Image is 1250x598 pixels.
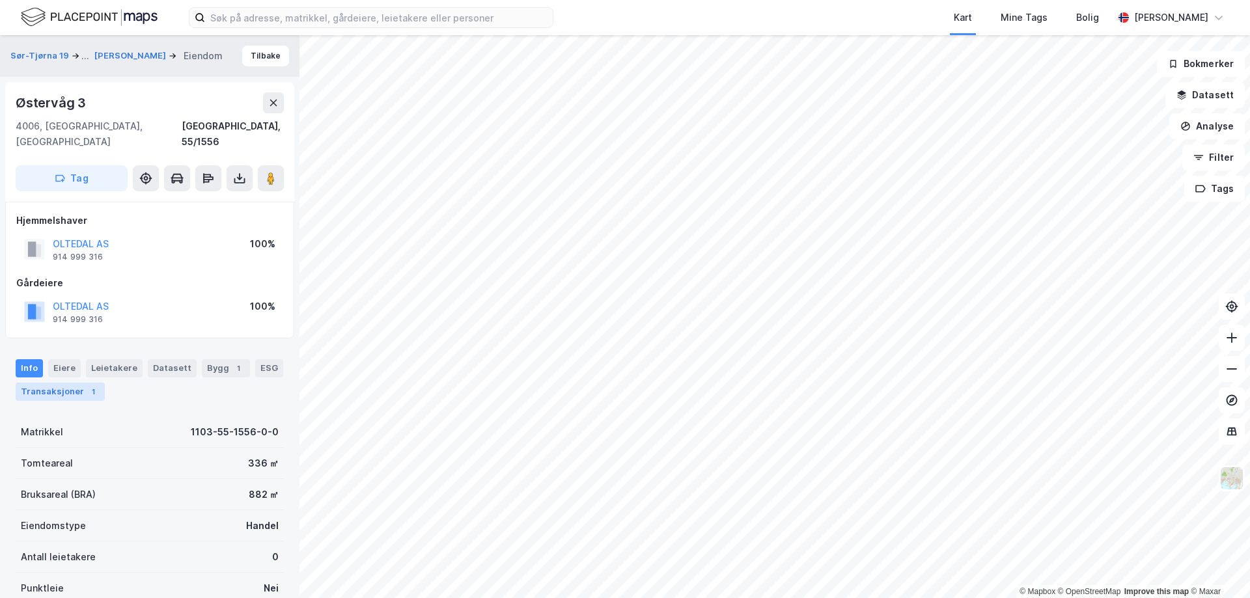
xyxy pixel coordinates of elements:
[1182,144,1245,170] button: Filter
[86,359,143,377] div: Leietakere
[16,359,43,377] div: Info
[21,518,86,534] div: Eiendomstype
[16,118,182,150] div: 4006, [GEOGRAPHIC_DATA], [GEOGRAPHIC_DATA]
[264,580,279,596] div: Nei
[248,455,279,471] div: 336 ㎡
[21,487,96,502] div: Bruksareal (BRA)
[21,424,63,440] div: Matrikkel
[1001,10,1048,25] div: Mine Tags
[205,8,553,27] input: Søk på adresse, matrikkel, gårdeiere, leietakere eller personer
[1165,82,1245,108] button: Datasett
[1157,51,1245,77] button: Bokmerker
[21,549,96,565] div: Antall leietakere
[1076,10,1099,25] div: Bolig
[255,359,283,377] div: ESG
[1169,113,1245,139] button: Analyse
[1124,587,1189,596] a: Improve this map
[148,359,197,377] div: Datasett
[1184,176,1245,202] button: Tags
[81,48,89,64] div: ...
[1185,536,1250,598] iframe: Chat Widget
[1219,466,1244,491] img: Z
[232,362,245,375] div: 1
[250,236,275,252] div: 100%
[48,359,81,377] div: Eiere
[87,385,100,398] div: 1
[53,252,103,262] div: 914 999 316
[250,299,275,314] div: 100%
[182,118,284,150] div: [GEOGRAPHIC_DATA], 55/1556
[246,518,279,534] div: Handel
[10,48,72,64] button: Sør-Tjørna 19
[21,580,64,596] div: Punktleie
[16,165,128,191] button: Tag
[1058,587,1121,596] a: OpenStreetMap
[53,314,103,325] div: 914 999 316
[1134,10,1208,25] div: [PERSON_NAME]
[16,213,283,228] div: Hjemmelshaver
[94,49,169,62] button: [PERSON_NAME]
[202,359,250,377] div: Bygg
[16,275,283,291] div: Gårdeiere
[249,487,279,502] div: 882 ㎡
[242,46,289,66] button: Tilbake
[191,424,279,440] div: 1103-55-1556-0-0
[272,549,279,565] div: 0
[954,10,972,25] div: Kart
[1185,536,1250,598] div: Kontrollprogram for chat
[1020,587,1055,596] a: Mapbox
[16,383,105,401] div: Transaksjoner
[184,48,223,64] div: Eiendom
[16,92,89,113] div: Østervåg 3
[21,6,158,29] img: logo.f888ab2527a4732fd821a326f86c7f29.svg
[21,455,73,471] div: Tomteareal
